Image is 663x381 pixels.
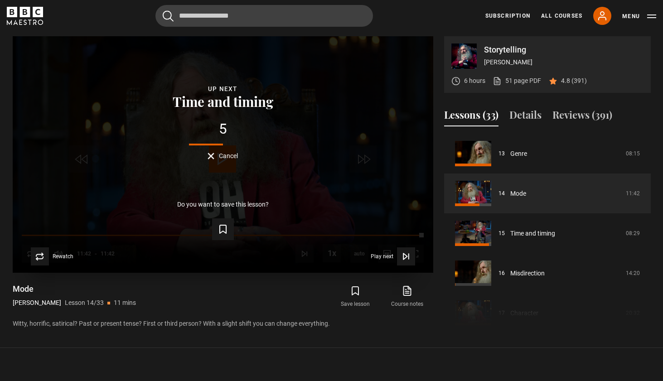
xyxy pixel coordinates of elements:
a: All Courses [541,12,582,20]
a: Genre [510,149,527,159]
button: Rewatch [31,247,73,265]
div: 5 [27,122,419,136]
p: 6 hours [464,76,485,86]
button: Save lesson [329,284,381,310]
p: Witty, horrific, satirical? Past or present tense? First or third person? With a slight shift you... [13,319,433,328]
button: Lessons (33) [444,107,498,126]
span: Play next [371,254,393,259]
p: Storytelling [484,46,644,54]
a: Misdirection [510,269,545,278]
button: Play next [371,247,415,265]
button: Submit the search query [163,10,174,22]
span: Cancel [219,153,238,159]
a: Mode [510,189,526,198]
a: 51 page PDF [493,76,541,86]
a: Subscription [485,12,530,20]
a: Course notes [381,284,433,310]
button: Reviews (391) [552,107,612,126]
button: Cancel [208,153,238,159]
div: Up next [27,84,419,94]
p: [PERSON_NAME] [13,298,61,308]
button: Toggle navigation [622,12,656,21]
p: 11 mins [114,298,136,308]
video-js: Video Player [13,36,433,273]
p: [PERSON_NAME] [484,58,644,67]
p: Lesson 14/33 [65,298,104,308]
input: Search [155,5,373,27]
button: Time and timing [170,94,276,108]
a: Time and timing [510,229,555,238]
svg: BBC Maestro [7,7,43,25]
p: Do you want to save this lesson? [177,201,269,207]
span: Rewatch [53,254,73,259]
h1: Mode [13,284,136,294]
button: Details [509,107,542,126]
p: 4.8 (391) [561,76,587,86]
